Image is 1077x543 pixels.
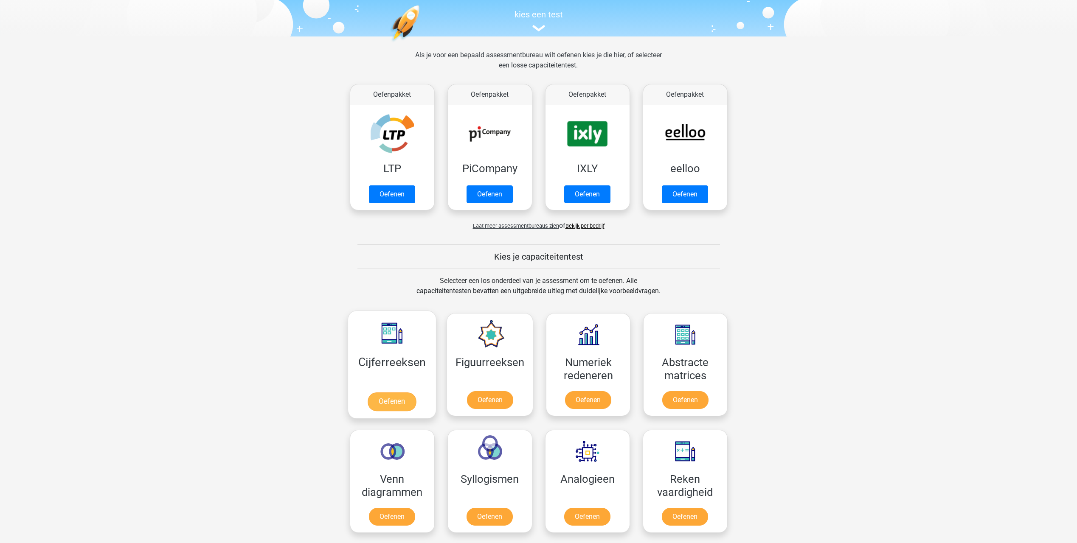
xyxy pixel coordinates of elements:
a: Oefenen [467,391,513,409]
a: Oefenen [564,508,610,526]
a: Oefenen [467,185,513,203]
div: Als je voor een bepaald assessmentbureau wilt oefenen kies je die hier, of selecteer een losse ca... [408,50,669,81]
a: Oefenen [662,508,708,526]
a: Oefenen [369,508,415,526]
a: Oefenen [368,392,416,411]
a: kies een test [343,9,734,32]
span: Laat meer assessmentbureaus zien [473,223,559,229]
a: Oefenen [564,185,610,203]
h5: Kies je capaciteitentest [357,252,720,262]
a: Oefenen [662,391,709,409]
h5: kies een test [343,9,734,20]
a: Oefenen [565,391,611,409]
img: oefenen [390,5,453,82]
a: Bekijk per bedrijf [565,223,605,229]
div: Selecteer een los onderdeel van je assessment om te oefenen. Alle capaciteitentesten bevatten een... [408,276,669,306]
a: Oefenen [467,508,513,526]
div: of [343,214,734,231]
img: assessment [532,25,545,31]
a: Oefenen [369,185,415,203]
a: Oefenen [662,185,708,203]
